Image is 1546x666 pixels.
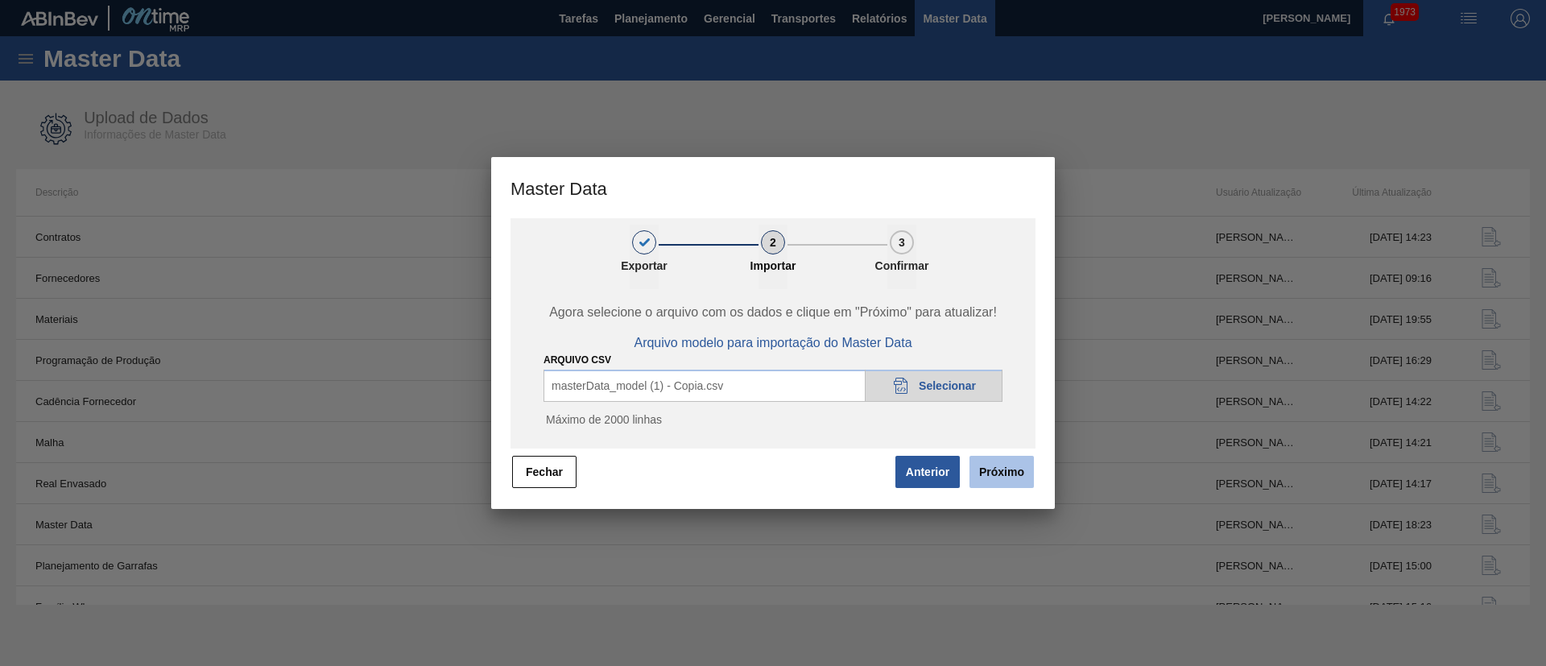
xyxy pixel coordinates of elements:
button: Fechar [512,456,577,488]
p: Máximo de 2000 linhas [544,413,1002,426]
button: 2Importar [759,225,787,289]
p: Confirmar [862,259,942,272]
div: 2 [761,230,785,254]
button: 1Exportar [630,225,659,289]
button: Próximo [969,456,1034,488]
p: Importar [733,259,813,272]
p: Exportar [604,259,684,272]
span: masterData_model (1) - Copia.csv [552,379,723,392]
span: Agora selecione o arquivo com os dados e clique em "Próximo" para atualizar! [529,305,1017,320]
span: Selecionar [919,379,976,392]
span: Arquivo modelo para importação do Master Data [634,336,911,350]
button: Anterior [895,456,960,488]
h3: Master Data [491,157,1055,218]
div: 1 [632,230,656,254]
div: 3 [890,230,914,254]
label: ARQUIVO CSV [544,354,611,366]
button: 3Confirmar [887,225,916,289]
